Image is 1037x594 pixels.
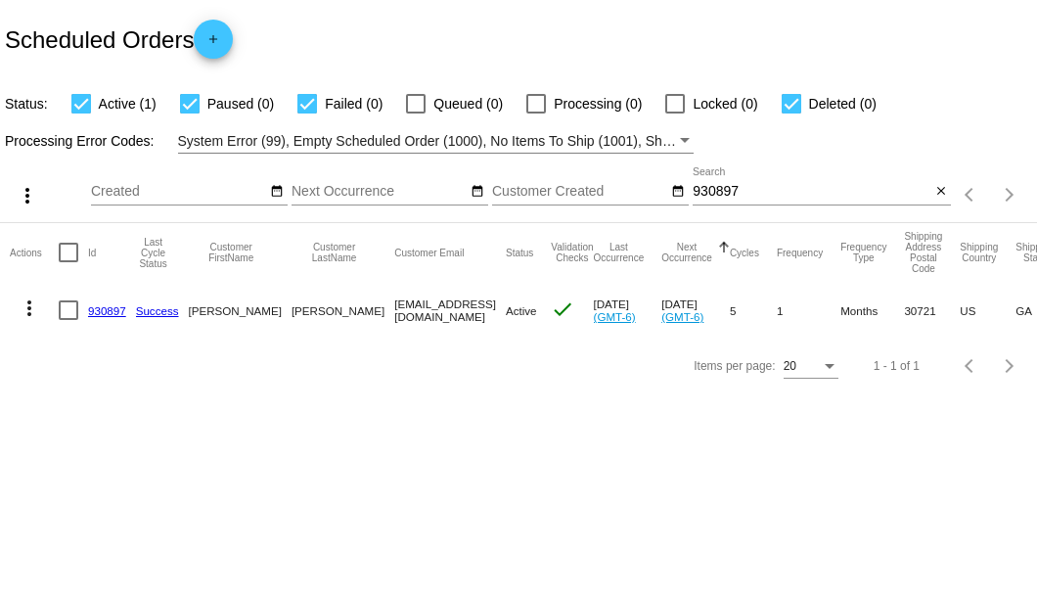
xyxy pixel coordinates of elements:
[809,92,877,115] span: Deleted (0)
[471,184,484,200] mat-icon: date_range
[433,92,503,115] span: Queued (0)
[594,310,636,323] a: (GMT-6)
[730,247,759,258] button: Change sorting for Cycles
[270,184,284,200] mat-icon: date_range
[551,223,593,282] mat-header-cell: Validation Checks
[661,282,730,339] mat-cell: [DATE]
[506,247,533,258] button: Change sorting for Status
[777,282,840,339] mat-cell: 1
[694,359,775,373] div: Items per page:
[990,175,1029,214] button: Next page
[91,184,267,200] input: Created
[661,242,712,263] button: Change sorting for NextOccurrenceUtc
[189,242,274,263] button: Change sorting for CustomerFirstName
[18,297,41,320] mat-icon: more_vert
[661,310,703,323] a: (GMT-6)
[951,175,990,214] button: Previous page
[594,282,662,339] mat-cell: [DATE]
[777,247,823,258] button: Change sorting for Frequency
[136,237,171,269] button: Change sorting for LastProcessingCycleId
[930,182,951,203] button: Clear
[16,184,39,207] mat-icon: more_vert
[840,282,904,339] mat-cell: Months
[960,282,1015,339] mat-cell: US
[904,282,960,339] mat-cell: 30721
[990,346,1029,386] button: Next page
[960,242,998,263] button: Change sorting for ShippingCountry
[840,242,886,263] button: Change sorting for FrequencyType
[492,184,668,200] input: Customer Created
[5,96,48,112] span: Status:
[136,304,179,317] a: Success
[551,297,574,321] mat-icon: check
[325,92,383,115] span: Failed (0)
[88,247,96,258] button: Change sorting for Id
[394,247,464,258] button: Change sorting for CustomerEmail
[99,92,157,115] span: Active (1)
[730,282,777,339] mat-cell: 5
[394,282,506,339] mat-cell: [EMAIL_ADDRESS][DOMAIN_NAME]
[88,304,126,317] a: 930897
[594,242,645,263] button: Change sorting for LastOccurrenceUtc
[506,304,537,317] span: Active
[784,359,796,373] span: 20
[189,282,292,339] mat-cell: [PERSON_NAME]
[934,184,948,200] mat-icon: close
[904,231,942,274] button: Change sorting for ShippingPostcode
[671,184,685,200] mat-icon: date_range
[5,133,155,149] span: Processing Error Codes:
[693,184,930,200] input: Search
[10,223,59,282] mat-header-cell: Actions
[292,184,468,200] input: Next Occurrence
[784,360,838,374] mat-select: Items per page:
[178,129,695,154] mat-select: Filter by Processing Error Codes
[951,346,990,386] button: Previous page
[874,359,920,373] div: 1 - 1 of 1
[5,20,233,59] h2: Scheduled Orders
[292,282,394,339] mat-cell: [PERSON_NAME]
[554,92,642,115] span: Processing (0)
[693,92,757,115] span: Locked (0)
[202,32,225,56] mat-icon: add
[207,92,274,115] span: Paused (0)
[292,242,377,263] button: Change sorting for CustomerLastName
